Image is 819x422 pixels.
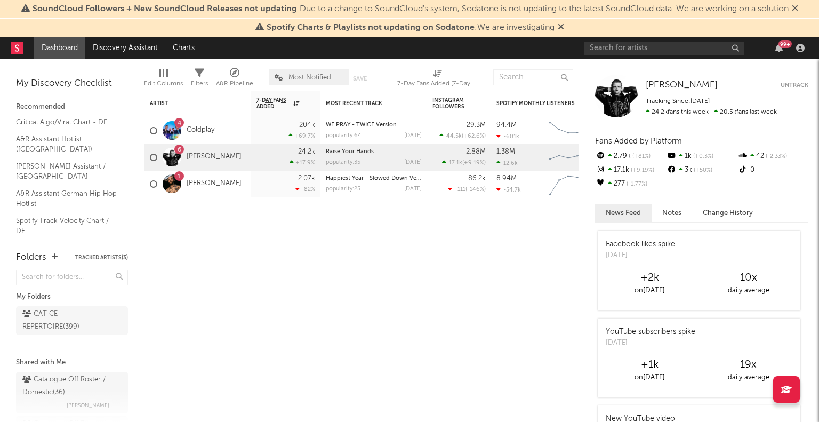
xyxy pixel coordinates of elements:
[16,306,128,335] a: CAT CE REPERTOIRE(399)
[326,176,430,181] a: Happiest Year - Slowed Down Version
[496,160,518,166] div: 12.6k
[16,291,128,304] div: My Folders
[191,64,208,95] div: Filters
[625,181,647,187] span: -1.77 %
[646,81,718,90] span: [PERSON_NAME]
[595,163,666,177] div: 17.1k
[595,204,652,222] button: News Feed
[496,100,576,107] div: Spotify Monthly Listeners
[606,338,695,348] div: [DATE]
[16,270,128,285] input: Search for folders...
[496,175,517,182] div: 8.94M
[187,179,242,188] a: [PERSON_NAME]
[67,399,109,412] span: [PERSON_NAME]
[781,80,808,91] button: Untrack
[288,132,315,139] div: +69.7 %
[699,272,798,284] div: 10 x
[33,5,789,13] span: : Due to a change to SoundCloud's system, Sodatone is not updating to the latest SoundCloud data....
[606,239,675,250] div: Facebook likes spike
[288,74,331,81] span: Most Notified
[22,308,98,333] div: CAT CE REPERTOIRE ( 399 )
[404,186,422,192] div: [DATE]
[606,250,675,261] div: [DATE]
[496,133,519,140] div: -601k
[298,148,315,155] div: 24.2k
[467,122,486,129] div: 29.3M
[267,23,555,32] span: : We are investigating
[764,154,787,160] span: -2.33 %
[191,77,208,90] div: Filters
[16,133,117,155] a: A&R Assistant Hotlist ([GEOGRAPHIC_DATA])
[631,154,651,160] span: +81 %
[397,64,477,95] div: 7-Day Fans Added (7-Day Fans Added)
[326,133,362,139] div: popularity: 64
[463,133,484,139] span: +62.6 %
[699,359,798,371] div: 19 x
[85,37,165,59] a: Discovery Assistant
[326,176,422,181] div: Happiest Year - Slowed Down Version
[16,251,46,264] div: Folders
[404,133,422,139] div: [DATE]
[326,122,422,128] div: WE PRAY - TWICE Version
[326,100,406,107] div: Most Recent Track
[267,23,475,32] span: Spotify Charts & Playlists not updating on Sodatone
[432,97,470,110] div: Instagram Followers
[295,186,315,193] div: -82 %
[493,69,573,85] input: Search...
[646,109,709,115] span: 24.2k fans this week
[299,122,315,129] div: 204k
[692,204,764,222] button: Change History
[595,137,682,145] span: Fans Added by Platform
[256,97,291,110] span: 7-Day Fans Added
[353,76,367,82] button: Save
[216,77,253,90] div: A&R Pipeline
[600,371,699,384] div: on [DATE]
[595,149,666,163] div: 2.79k
[144,77,183,90] div: Edit Columns
[600,359,699,371] div: +1k
[455,187,465,193] span: -111
[646,80,718,91] a: [PERSON_NAME]
[595,177,666,191] div: 277
[737,149,808,163] div: 42
[442,159,486,166] div: ( )
[600,284,699,297] div: on [DATE]
[606,327,695,338] div: YouTube subscribers spike
[544,171,592,197] svg: Chart title
[646,98,710,105] span: Tracking Since: [DATE]
[326,122,397,128] a: WE PRAY - TWICE Version
[666,149,737,163] div: 1k
[16,116,117,128] a: Critical Algo/Viral Chart - DE
[692,168,712,173] span: +50 %
[144,64,183,95] div: Edit Columns
[468,175,486,182] div: 86.2k
[496,148,515,155] div: 1.38M
[737,163,808,177] div: 0
[584,42,744,55] input: Search for artists
[544,144,592,171] svg: Chart title
[496,122,517,129] div: 94.4M
[16,161,117,182] a: [PERSON_NAME] Assistant / [GEOGRAPHIC_DATA]
[16,356,128,369] div: Shared with Me
[558,23,564,32] span: Dismiss
[466,148,486,155] div: 2.88M
[446,133,462,139] span: 44.5k
[16,215,117,237] a: Spotify Track Velocity Chart / DE
[165,37,202,59] a: Charts
[439,132,486,139] div: ( )
[699,284,798,297] div: daily average
[692,154,713,160] span: +0.3 %
[150,100,230,107] div: Artist
[646,109,777,115] span: 20.5k fans last week
[699,371,798,384] div: daily average
[629,168,654,173] span: +9.19 %
[496,186,521,193] div: -54.7k
[216,64,253,95] div: A&R Pipeline
[449,160,462,166] span: 17.1k
[326,160,360,165] div: popularity: 35
[775,44,783,52] button: 99+
[326,149,422,155] div: Raise Your Hands
[298,175,315,182] div: 2.07k
[16,188,117,210] a: A&R Assistant German Hip Hop Hotlist
[34,37,85,59] a: Dashboard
